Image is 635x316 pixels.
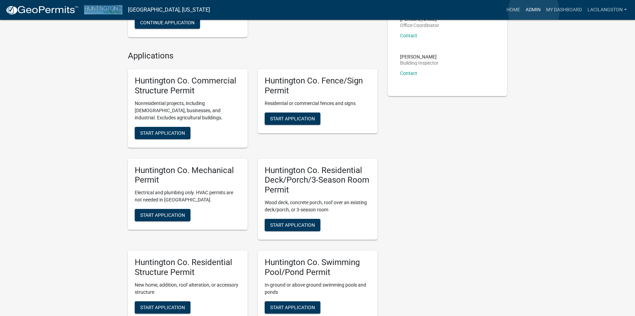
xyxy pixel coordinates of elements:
h5: Huntington Co. Fence/Sign Permit [265,76,371,96]
button: Start Application [135,301,190,314]
a: [GEOGRAPHIC_DATA], [US_STATE] [128,4,210,16]
a: Contact [400,70,417,76]
a: LaciLangston [585,3,630,16]
button: Start Application [135,209,190,221]
p: [PERSON_NAME] [400,54,438,59]
button: Start Application [265,113,320,125]
h5: Huntington Co. Residential Structure Permit [135,258,241,277]
a: My Dashboard [543,3,585,16]
h5: Huntington Co. Commercial Structure Permit [135,76,241,96]
p: Nonresidential projects, including [DEMOGRAPHIC_DATA], businesses, and industrial. Excludes agric... [135,100,241,121]
button: Start Application [135,127,190,139]
p: In-ground or above ground swimming pools and ponds [265,281,371,296]
span: Start Application [140,304,185,310]
button: Start Application [265,219,320,231]
p: [PERSON_NAME] [400,17,439,22]
p: Residential or commercial fences and signs [265,100,371,107]
p: Wood deck, concrete porch, roof over an existing deck/porch, or 3-season room [265,199,371,213]
button: Continue Application [135,16,200,29]
a: Admin [523,3,543,16]
span: Start Application [140,130,185,135]
h5: Huntington Co. Residential Deck/Porch/3-Season Room Permit [265,166,371,195]
h4: Applications [128,51,378,61]
p: New home, addition, roof alteration, or accessory structure [135,281,241,296]
h5: Huntington Co. Swimming Pool/Pond Permit [265,258,371,277]
p: Building Inspector [400,61,438,65]
span: Start Application [270,222,315,228]
span: Start Application [270,304,315,310]
button: Start Application [265,301,320,314]
p: Office Coordinator [400,23,439,28]
span: Start Application [270,116,315,121]
span: Start Application [140,212,185,218]
h5: Huntington Co. Mechanical Permit [135,166,241,185]
a: Home [504,3,523,16]
p: Electrical and plumbing only. HVAC permits are not needed in [GEOGRAPHIC_DATA]. [135,189,241,203]
img: Huntington County, Indiana [84,5,122,14]
a: Contact [400,33,417,38]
